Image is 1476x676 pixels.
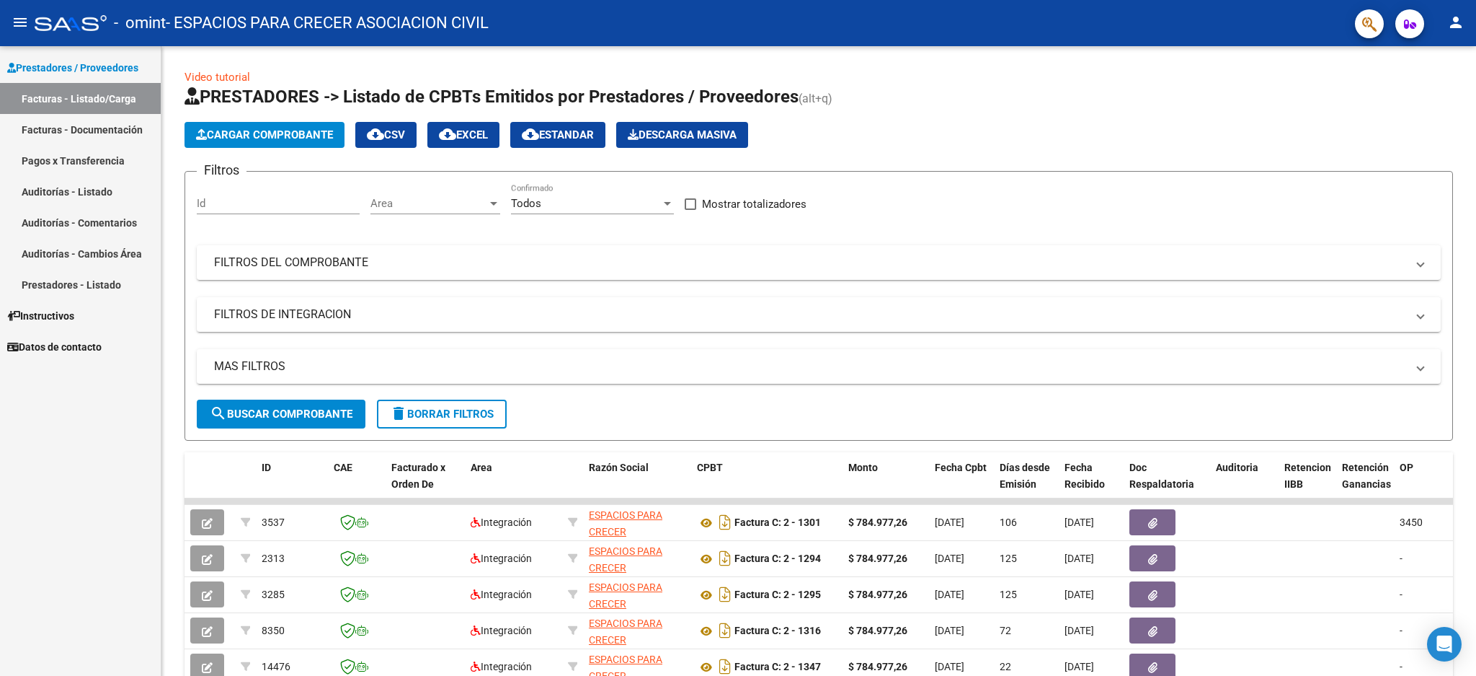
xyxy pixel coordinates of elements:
span: CAE [334,462,352,473]
mat-icon: delete [390,405,407,422]
datatable-header-cell: Facturado x Orden De [386,452,465,516]
span: Integración [471,625,532,636]
span: Datos de contacto [7,339,102,355]
span: Razón Social [589,462,649,473]
datatable-header-cell: Monto [843,452,929,516]
span: 22 [1000,661,1011,672]
mat-icon: cloud_download [439,126,456,143]
div: Open Intercom Messenger [1427,627,1462,662]
strong: Factura C: 2 - 1316 [734,625,821,637]
span: Monto [848,462,878,473]
div: 30711019487 [589,615,685,646]
datatable-header-cell: Retención Ganancias [1336,452,1394,516]
span: [DATE] [1064,589,1094,600]
datatable-header-cell: Area [465,452,562,516]
datatable-header-cell: ID [256,452,328,516]
span: Area [370,197,487,210]
button: Descarga Masiva [616,122,748,148]
i: Descargar documento [716,583,734,606]
span: 14476 [262,661,290,672]
mat-icon: cloud_download [522,126,539,143]
span: Facturado x Orden De [391,462,445,490]
mat-icon: cloud_download [367,126,384,143]
span: ESPACIOS PARA CRECER ASOCIACION CIVIL [589,545,675,590]
span: - [1400,553,1402,564]
datatable-header-cell: OP [1394,452,1451,516]
datatable-header-cell: Razón Social [583,452,691,516]
span: Integración [471,589,532,600]
span: 106 [1000,517,1017,528]
span: ID [262,462,271,473]
strong: Factura C: 2 - 1347 [734,662,821,673]
strong: $ 784.977,26 [848,625,907,636]
mat-expansion-panel-header: FILTROS DE INTEGRACION [197,297,1441,332]
span: [DATE] [1064,553,1094,564]
span: Todos [511,197,541,210]
span: [DATE] [935,661,964,672]
span: Buscar Comprobante [210,408,352,421]
span: 72 [1000,625,1011,636]
div: 30711019487 [589,579,685,610]
span: 125 [1000,553,1017,564]
app-download-masive: Descarga masiva de comprobantes (adjuntos) [616,122,748,148]
datatable-header-cell: Días desde Emisión [994,452,1059,516]
h3: Filtros [197,160,246,180]
datatable-header-cell: CAE [328,452,386,516]
div: 30711019487 [589,507,685,537]
span: Borrar Filtros [390,408,494,421]
datatable-header-cell: Fecha Recibido [1059,452,1124,516]
strong: Factura C: 2 - 1294 [734,553,821,565]
button: Estandar [510,122,605,148]
span: - [1400,625,1402,636]
span: CSV [367,128,405,141]
span: ESPACIOS PARA CRECER ASOCIACION CIVIL [589,581,675,626]
span: 2313 [262,553,285,564]
span: Días desde Emisión [1000,462,1050,490]
strong: Factura C: 2 - 1301 [734,517,821,529]
span: - [1400,661,1402,672]
mat-panel-title: FILTROS DEL COMPROBANTE [214,255,1406,271]
datatable-header-cell: Auditoria [1210,452,1279,516]
span: 3537 [262,517,285,528]
span: 3285 [262,589,285,600]
span: Retencion IIBB [1284,462,1331,490]
span: Fecha Cpbt [935,462,987,473]
span: ESPACIOS PARA CRECER ASOCIACION CIVIL [589,618,675,662]
span: PRESTADORES -> Listado de CPBTs Emitidos por Prestadores / Proveedores [184,87,799,107]
strong: $ 784.977,26 [848,661,907,672]
mat-icon: person [1447,14,1464,31]
span: Area [471,462,492,473]
div: 30711019487 [589,543,685,574]
span: [DATE] [1064,625,1094,636]
a: Video tutorial [184,71,250,84]
span: Retención Ganancias [1342,462,1391,490]
span: CPBT [697,462,723,473]
span: Prestadores / Proveedores [7,60,138,76]
span: Instructivos [7,308,74,324]
span: ESPACIOS PARA CRECER ASOCIACION CIVIL [589,509,675,554]
span: - omint [114,7,166,39]
span: Mostrar totalizadores [702,196,806,213]
span: Integración [471,553,532,564]
span: Descarga Masiva [628,128,737,141]
button: Buscar Comprobante [197,400,365,429]
span: Auditoria [1216,462,1258,473]
datatable-header-cell: Fecha Cpbt [929,452,994,516]
span: 125 [1000,589,1017,600]
span: [DATE] [935,553,964,564]
mat-icon: menu [12,14,29,31]
datatable-header-cell: Doc Respaldatoria [1124,452,1210,516]
span: Estandar [522,128,594,141]
span: [DATE] [1064,517,1094,528]
span: Integración [471,661,532,672]
span: [DATE] [935,517,964,528]
i: Descargar documento [716,547,734,570]
span: - ESPACIOS PARA CRECER ASOCIACION CIVIL [166,7,489,39]
button: Cargar Comprobante [184,122,344,148]
span: - [1400,589,1402,600]
mat-expansion-panel-header: MAS FILTROS [197,349,1441,384]
button: Borrar Filtros [377,400,507,429]
span: 3450 [1400,517,1423,528]
datatable-header-cell: CPBT [691,452,843,516]
span: 8350 [262,625,285,636]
